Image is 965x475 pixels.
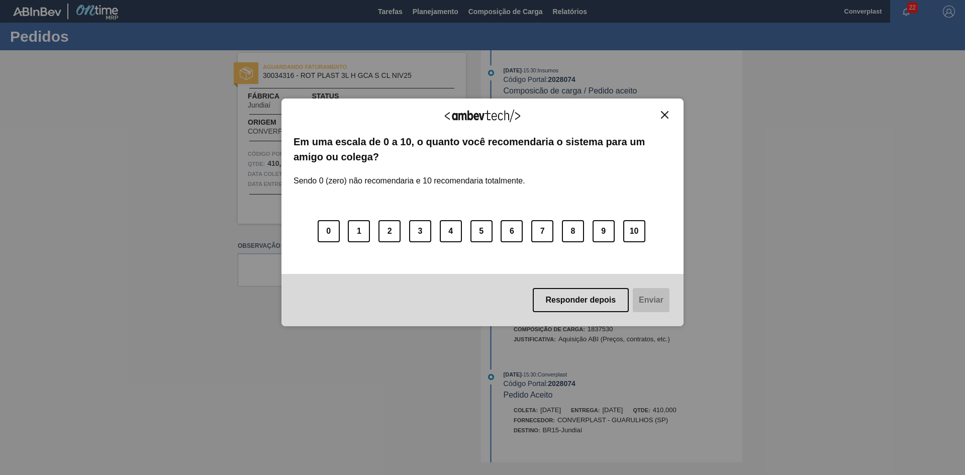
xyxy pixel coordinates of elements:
[533,288,629,312] button: Responder depois
[445,110,520,122] img: Logo Ambevtech
[593,220,615,242] button: 9
[658,111,671,119] button: Close
[501,220,523,242] button: 6
[623,220,645,242] button: 10
[661,111,668,119] img: Close
[318,220,340,242] button: 0
[409,220,431,242] button: 3
[294,134,671,165] label: Em uma escala de 0 a 10, o quanto você recomendaria o sistema para um amigo ou colega?
[440,220,462,242] button: 4
[531,220,553,242] button: 7
[470,220,493,242] button: 5
[562,220,584,242] button: 8
[348,220,370,242] button: 1
[378,220,401,242] button: 2
[294,164,525,185] label: Sendo 0 (zero) não recomendaria e 10 recomendaria totalmente.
